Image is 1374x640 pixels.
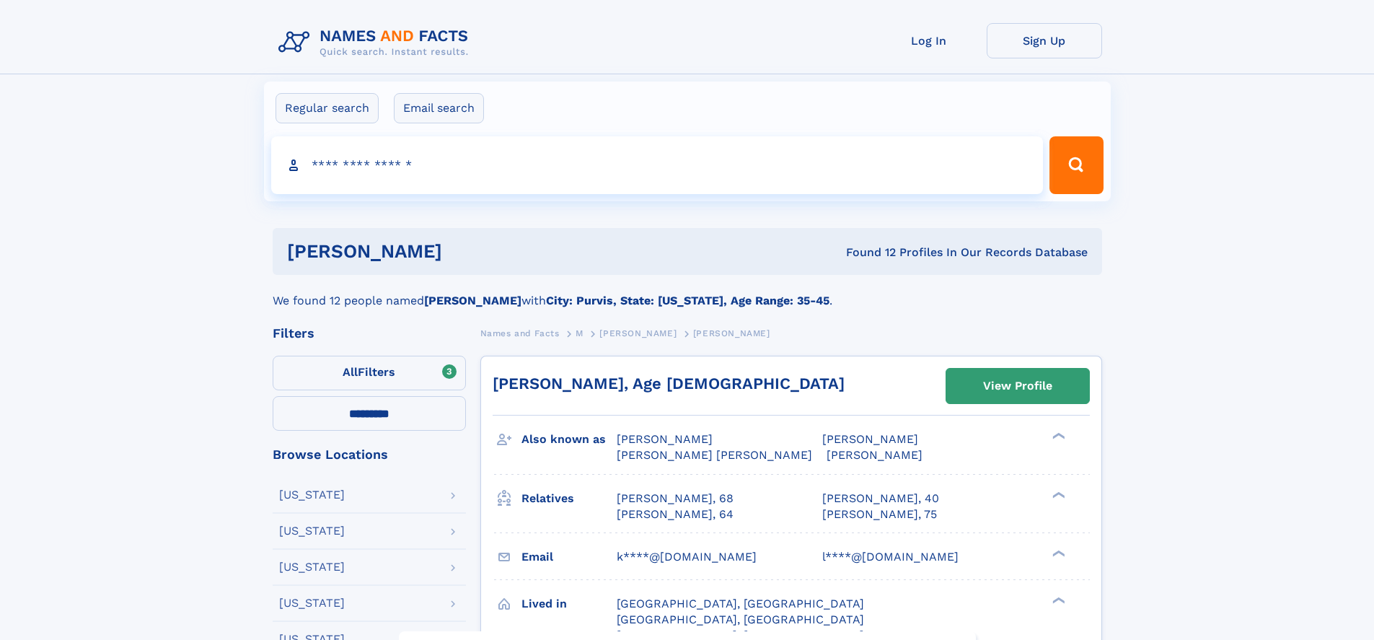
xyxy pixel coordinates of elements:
[1049,490,1066,499] div: ❯
[822,491,939,507] a: [PERSON_NAME], 40
[644,245,1088,260] div: Found 12 Profiles In Our Records Database
[279,489,345,501] div: [US_STATE]
[424,294,521,307] b: [PERSON_NAME]
[521,592,617,616] h3: Lived in
[279,525,345,537] div: [US_STATE]
[599,328,677,338] span: [PERSON_NAME]
[617,491,734,507] a: [PERSON_NAME], 68
[576,324,583,342] a: M
[273,327,466,340] div: Filters
[946,369,1089,403] a: View Profile
[576,328,583,338] span: M
[822,507,937,522] a: [PERSON_NAME], 75
[493,374,845,393] a: [PERSON_NAME], Age [DEMOGRAPHIC_DATA]
[279,597,345,609] div: [US_STATE]
[273,448,466,461] div: Browse Locations
[480,324,560,342] a: Names and Facts
[273,356,466,390] label: Filters
[273,275,1102,310] div: We found 12 people named with .
[276,93,379,123] label: Regular search
[617,432,713,446] span: [PERSON_NAME]
[521,427,617,452] h3: Also known as
[1049,595,1066,605] div: ❯
[546,294,829,307] b: City: Purvis, State: [US_STATE], Age Range: 35-45
[693,328,770,338] span: [PERSON_NAME]
[521,486,617,511] h3: Relatives
[271,136,1044,194] input: search input
[827,448,922,462] span: [PERSON_NAME]
[394,93,484,123] label: Email search
[617,597,864,610] span: [GEOGRAPHIC_DATA], [GEOGRAPHIC_DATA]
[343,365,358,379] span: All
[822,432,918,446] span: [PERSON_NAME]
[1049,431,1066,441] div: ❯
[983,369,1052,403] div: View Profile
[1049,136,1103,194] button: Search Button
[617,613,864,626] span: [GEOGRAPHIC_DATA], [GEOGRAPHIC_DATA]
[279,561,345,573] div: [US_STATE]
[273,23,480,62] img: Logo Names and Facts
[617,448,812,462] span: [PERSON_NAME] [PERSON_NAME]
[1049,548,1066,558] div: ❯
[599,324,677,342] a: [PERSON_NAME]
[987,23,1102,58] a: Sign Up
[521,545,617,569] h3: Email
[617,507,734,522] a: [PERSON_NAME], 64
[871,23,987,58] a: Log In
[287,242,644,260] h1: [PERSON_NAME]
